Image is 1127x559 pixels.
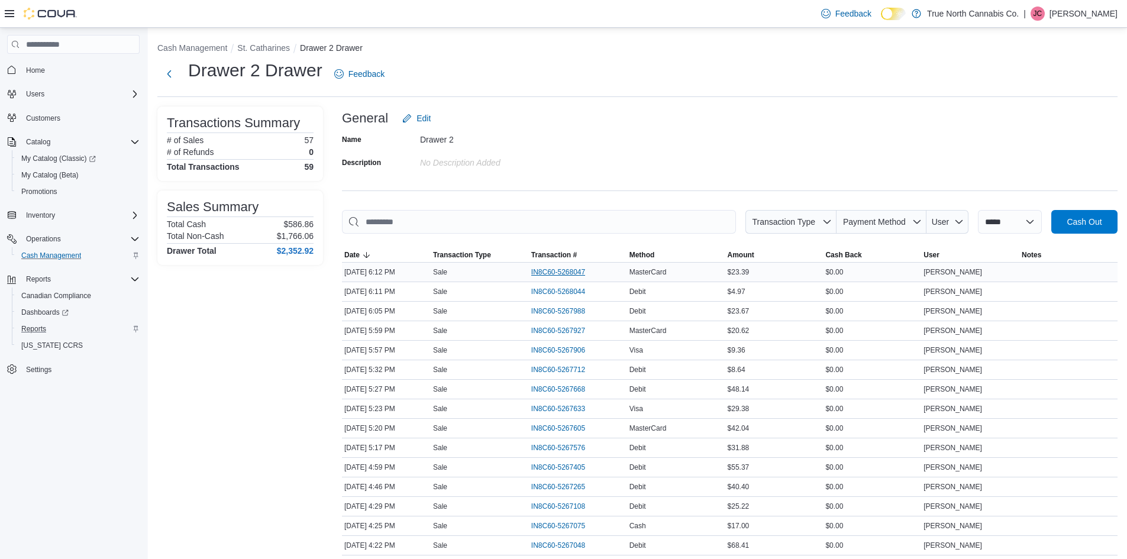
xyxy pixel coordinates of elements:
[529,248,627,262] button: Transaction #
[431,248,529,262] button: Transaction Type
[629,502,646,511] span: Debit
[21,232,66,246] button: Operations
[342,421,431,435] div: [DATE] 5:20 PM
[17,248,140,263] span: Cash Management
[21,135,140,149] span: Catalog
[531,519,597,533] button: IN8C60-5267075
[823,304,921,318] div: $0.00
[923,250,939,260] span: User
[531,345,585,355] span: IN8C60-5267906
[1034,7,1042,21] span: JC
[21,111,140,125] span: Customers
[277,231,314,241] p: $1,766.06
[531,324,597,338] button: IN8C60-5267927
[531,402,597,416] button: IN8C60-5267633
[531,482,585,492] span: IN8C60-5267265
[629,250,655,260] span: Method
[823,402,921,416] div: $0.00
[17,305,73,319] a: Dashboards
[12,337,144,354] button: [US_STATE] CCRS
[433,463,447,472] p: Sale
[629,345,643,355] span: Visa
[921,248,1019,262] button: User
[843,217,906,227] span: Payment Method
[2,86,144,102] button: Users
[531,460,597,474] button: IN8C60-5267405
[823,285,921,299] div: $0.00
[17,289,140,303] span: Canadian Compliance
[745,210,837,234] button: Transaction Type
[21,341,83,350] span: [US_STATE] CCRS
[629,482,646,492] span: Debit
[816,2,876,25] a: Feedback
[304,135,314,145] p: 57
[923,424,982,433] span: [PERSON_NAME]
[21,170,79,180] span: My Catalog (Beta)
[342,538,431,552] div: [DATE] 4:22 PM
[300,43,363,53] button: Drawer 2 Drawer
[21,87,140,101] span: Users
[1051,210,1118,234] button: Cash Out
[2,207,144,224] button: Inventory
[2,61,144,78] button: Home
[531,480,597,494] button: IN8C60-5267265
[21,135,55,149] button: Catalog
[17,151,101,166] a: My Catalog (Classic)
[823,265,921,279] div: $0.00
[923,384,982,394] span: [PERSON_NAME]
[728,267,750,277] span: $23.39
[342,499,431,513] div: [DATE] 4:29 PM
[433,326,447,335] p: Sale
[1031,7,1045,21] div: Jessie Clark
[342,111,388,125] h3: General
[531,502,585,511] span: IN8C60-5267108
[881,8,906,20] input: Dark Mode
[728,345,745,355] span: $9.36
[629,463,646,472] span: Debit
[21,291,91,300] span: Canadian Compliance
[17,151,140,166] span: My Catalog (Classic)
[237,43,290,53] button: St. Catharines
[433,424,447,433] p: Sale
[21,272,140,286] span: Reports
[531,538,597,552] button: IN8C60-5267048
[21,251,81,260] span: Cash Management
[167,116,300,130] h3: Transactions Summary
[629,306,646,316] span: Debit
[17,338,88,353] a: [US_STATE] CCRS
[17,168,83,182] a: My Catalog (Beta)
[21,324,46,334] span: Reports
[433,287,447,296] p: Sale
[629,267,667,277] span: MasterCard
[342,158,381,167] label: Description
[728,424,750,433] span: $42.04
[923,482,982,492] span: [PERSON_NAME]
[342,210,736,234] input: This is a search bar. As you type, the results lower in the page will automatically filter.
[2,271,144,287] button: Reports
[823,441,921,455] div: $0.00
[728,521,750,531] span: $17.00
[531,285,597,299] button: IN8C60-5268044
[629,404,643,413] span: Visa
[433,345,447,355] p: Sale
[531,443,585,453] span: IN8C60-5267576
[21,363,56,377] a: Settings
[932,217,950,227] span: User
[157,43,227,53] button: Cash Management
[728,326,750,335] span: $20.62
[825,250,861,260] span: Cash Back
[923,521,982,531] span: [PERSON_NAME]
[531,304,597,318] button: IN8C60-5267988
[309,147,314,157] p: 0
[277,246,314,256] h4: $2,352.92
[342,304,431,318] div: [DATE] 6:05 PM
[629,521,646,531] span: Cash
[531,441,597,455] button: IN8C60-5267576
[167,200,259,214] h3: Sales Summary
[416,112,431,124] span: Edit
[26,274,51,284] span: Reports
[823,538,921,552] div: $0.00
[17,322,51,336] a: Reports
[728,463,750,472] span: $55.37
[167,162,240,172] h4: Total Transactions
